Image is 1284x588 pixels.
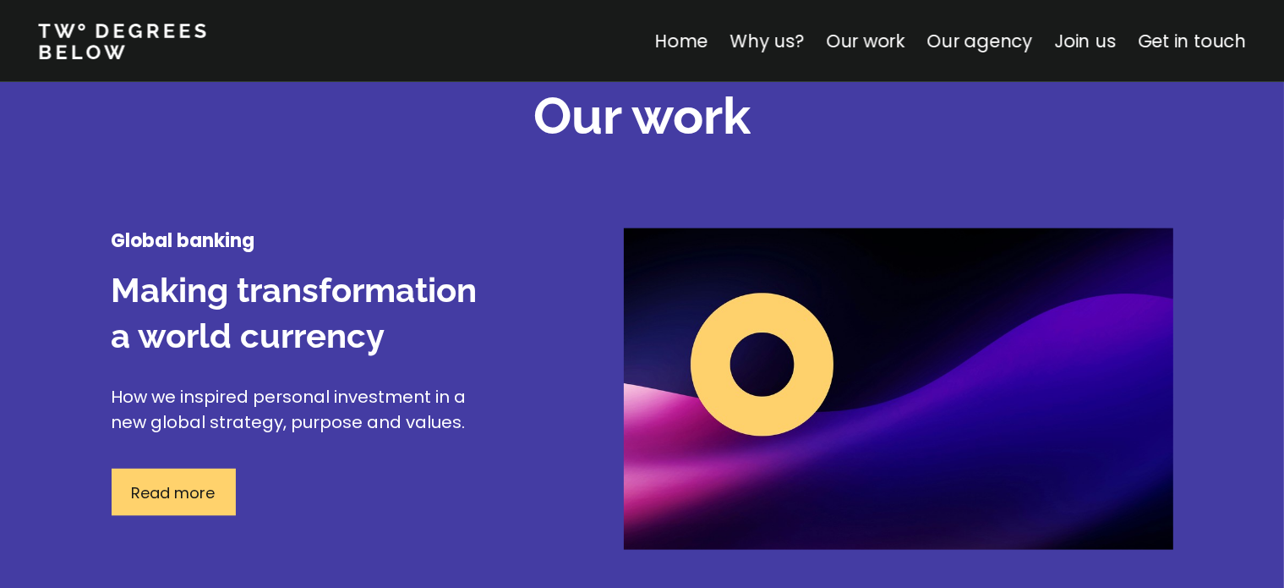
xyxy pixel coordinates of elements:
a: Get in touch [1138,29,1246,53]
a: Why us? [729,29,804,53]
p: How we inspired personal investment in a new global strategy, purpose and values. [112,384,500,435]
h4: Global banking [112,228,500,254]
a: Our work [826,29,904,53]
p: Read more [132,481,216,504]
a: Our agency [926,29,1032,53]
a: Join us [1054,29,1116,53]
a: Home [654,29,708,53]
h2: Our work [533,82,751,151]
h3: Making transformation a world currency [112,267,500,359]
